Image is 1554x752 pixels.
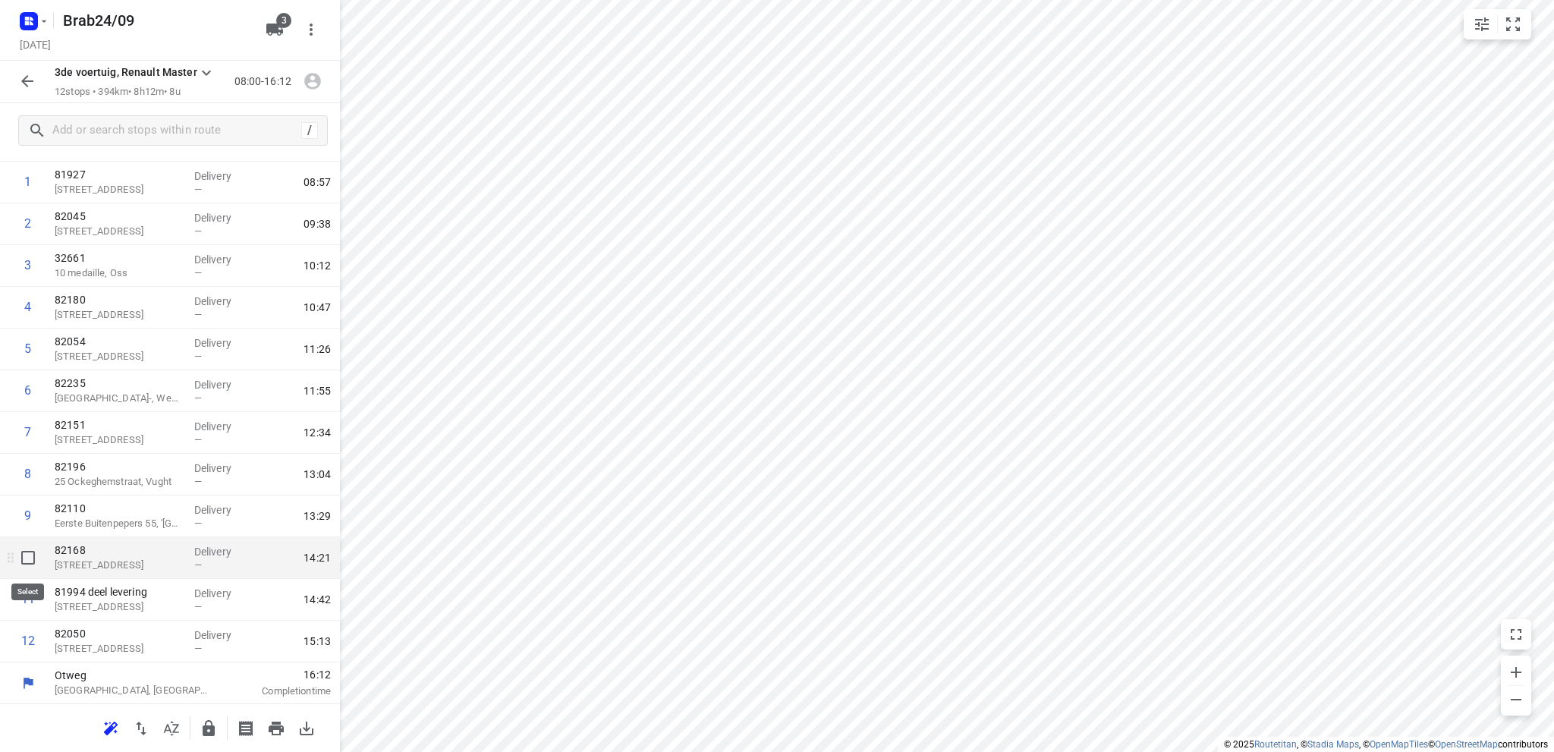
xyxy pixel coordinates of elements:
[1464,9,1531,39] div: small contained button group
[55,501,182,516] p: 82110
[55,376,182,391] p: 82235
[55,334,182,349] p: 82054
[194,392,202,404] span: —
[194,434,202,445] span: —
[55,307,182,323] p: [STREET_ADDRESS]
[55,626,182,641] p: 82050
[304,467,331,482] span: 13:04
[194,377,250,392] p: Delivery
[304,425,331,440] span: 12:34
[194,518,202,529] span: —
[55,668,212,683] p: Otweg
[1254,739,1297,750] a: Routetitan
[96,720,126,735] span: Reoptimize route
[55,683,212,698] p: [GEOGRAPHIC_DATA], [GEOGRAPHIC_DATA]
[296,14,326,45] button: More
[14,36,57,53] h5: Project date
[55,266,182,281] p: 10 medaille, Oss
[304,634,331,649] span: 15:13
[194,168,250,184] p: Delivery
[24,216,31,231] div: 2
[55,250,182,266] p: 32661
[1498,9,1528,39] button: Fit zoom
[55,167,182,182] p: 81927
[194,309,202,320] span: —
[194,461,250,476] p: Delivery
[55,584,182,599] p: 81994 deel levering
[55,209,182,224] p: 82045
[231,720,261,735] span: Print shipping labels
[1224,739,1548,750] li: © 2025 , © , © © contributors
[55,292,182,307] p: 82180
[55,474,182,489] p: 25 Ockeghemstraat, Vught
[1370,739,1428,750] a: OpenMapTiles
[304,592,331,607] span: 14:42
[297,74,328,88] span: Assign driver
[304,300,331,315] span: 10:47
[304,216,331,231] span: 09:38
[55,182,182,197] p: Hermoesestraat 11, Zennewijnen
[55,641,182,656] p: [STREET_ADDRESS]
[156,720,187,735] span: Sort by time window
[304,175,331,190] span: 08:57
[194,476,202,487] span: —
[55,433,182,448] p: Akkerstraat 10, Schijndel
[24,467,31,481] div: 8
[304,341,331,357] span: 11:26
[55,417,182,433] p: 82151
[194,267,202,278] span: —
[261,720,291,735] span: Print route
[231,667,331,682] span: 16:12
[304,383,331,398] span: 11:55
[55,459,182,474] p: 82196
[24,341,31,356] div: 5
[55,558,182,573] p: Valkenstraat 18, Teteringen
[194,502,250,518] p: Delivery
[55,224,182,239] p: Stationsstraat 70, Druten
[52,119,301,143] input: Add or search stops within route
[55,599,182,615] p: Karolusstraat 4, Oosterhout
[304,258,331,273] span: 10:12
[194,252,250,267] p: Delivery
[55,65,197,80] p: 3de voertuig, Renault Master
[55,543,182,558] p: 82168
[24,383,31,398] div: 6
[194,601,202,612] span: —
[55,391,182,406] p: 17 Andreasstraat, Oost-, West- en Middelbeers
[194,184,202,195] span: —
[194,643,202,654] span: —
[231,684,331,699] p: Completion time
[194,294,250,309] p: Delivery
[194,544,250,559] p: Delivery
[24,300,31,314] div: 4
[291,720,322,735] span: Download route
[260,14,290,45] button: 3
[24,258,31,272] div: 3
[304,508,331,524] span: 13:29
[55,349,182,364] p: Rode Kruislaan 83, Eindhoven
[194,210,250,225] p: Delivery
[24,425,31,439] div: 7
[304,550,331,565] span: 14:21
[24,175,31,189] div: 1
[194,351,202,362] span: —
[126,720,156,735] span: Reverse route
[276,13,291,28] span: 3
[194,559,202,571] span: —
[301,122,318,139] div: /
[24,508,31,523] div: 9
[21,634,35,648] div: 12
[194,586,250,601] p: Delivery
[194,628,250,643] p: Delivery
[194,419,250,434] p: Delivery
[194,225,202,237] span: —
[55,516,182,531] p: Eerste Buitenpepers 55, 's-hertogenbosch
[57,8,253,33] h5: Rename
[21,592,35,606] div: 11
[1435,739,1498,750] a: OpenStreetMap
[234,74,297,90] p: 08:00-16:12
[1467,9,1497,39] button: Map settings
[55,85,215,99] p: 12 stops • 394km • 8h12m • 8u
[1307,739,1359,750] a: Stadia Maps
[193,713,224,744] button: Lock route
